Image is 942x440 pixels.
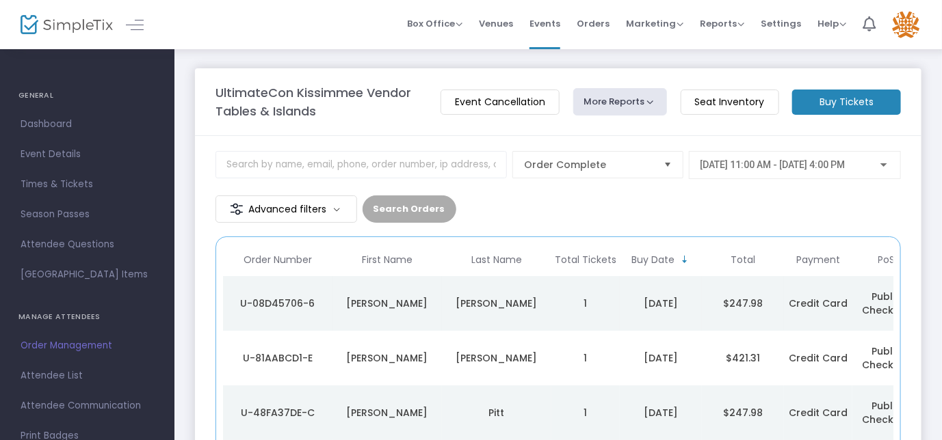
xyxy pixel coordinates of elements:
[226,406,329,420] div: U-48FA37DE-C
[21,337,154,355] span: Order Management
[796,254,840,266] span: Payment
[878,254,895,266] span: PoS
[471,254,522,266] span: Last Name
[631,254,675,266] span: Buy Date
[21,176,154,193] span: Times & Tickets
[789,351,848,365] span: Credit Card
[445,351,548,365] div: Pylar
[445,406,548,420] div: Pitt
[445,297,548,310] div: Hishmeh
[215,83,428,120] m-panel-title: UltimateCon Kissimmee Vendor Tables & Islands
[702,276,784,331] td: $247.98
[577,6,610,41] span: Orders
[336,406,439,420] div: Jennifer
[407,17,462,30] span: Box Office
[21,236,154,253] span: Attendee Questions
[731,254,755,266] span: Total
[18,82,156,109] h4: GENERAL
[551,276,620,331] td: 1
[215,195,357,223] m-button: Advanced filters
[551,331,620,385] td: 1
[623,297,698,310] div: 8/23/2025
[623,351,698,365] div: 8/23/2025
[362,254,413,266] span: First Name
[681,90,779,115] m-button: Seat Inventory
[21,266,154,284] span: [GEOGRAPHIC_DATA] Items
[658,152,677,178] button: Select
[479,6,513,41] span: Venues
[863,290,911,317] span: Public Checkout
[679,254,690,265] span: Sortable
[336,351,439,365] div: Carson
[21,206,154,223] span: Season Passes
[789,406,848,420] span: Credit Card
[336,297,439,310] div: Nicola
[21,397,154,415] span: Attendee Communication
[626,17,683,30] span: Marketing
[215,151,507,178] input: Search by name, email, phone, order number, ip address, or last 4 digits of card
[18,303,156,331] h4: MANAGE ATTENDEES
[623,406,698,420] div: 8/22/2025
[702,331,784,385] td: $421.31
[529,6,560,41] span: Events
[21,115,154,133] span: Dashboard
[244,254,312,266] span: Order Number
[21,367,154,385] span: Attendee List
[226,351,329,365] div: U-81AABCD1-E
[702,385,784,440] td: $247.98
[226,297,329,310] div: U-08D45706-6
[573,88,668,115] button: More Reports
[230,202,244,216] img: filter
[789,297,848,310] span: Credit Card
[700,159,845,170] span: [DATE] 11:00 AM - [DATE] 4:00 PM
[792,90,901,115] m-button: Buy Tickets
[761,6,801,41] span: Settings
[863,399,911,426] span: Public Checkout
[21,146,154,163] span: Event Details
[700,17,744,30] span: Reports
[551,244,620,276] th: Total Tickets
[551,385,620,440] td: 1
[524,158,653,171] span: Order Complete
[863,344,911,372] span: Public Checkout
[817,17,846,30] span: Help
[441,90,560,115] m-button: Event Cancellation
